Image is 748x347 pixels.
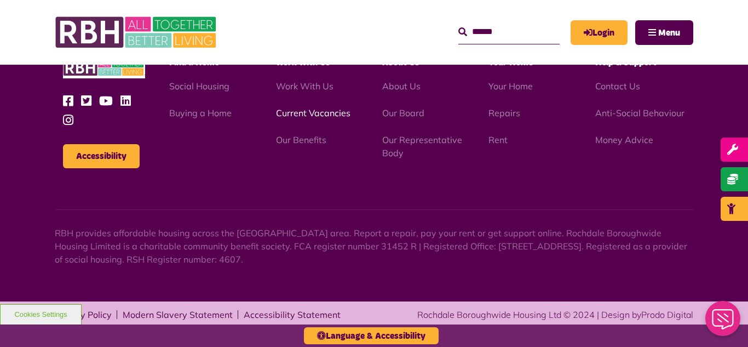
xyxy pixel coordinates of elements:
a: Rent [488,134,508,145]
img: RBH [55,11,219,54]
button: Accessibility [63,144,140,168]
a: Your Home [488,81,533,92]
a: Modern Slavery Statement - open in a new tab [123,310,233,319]
a: Repairs [488,107,520,118]
img: RBH [63,57,145,78]
a: Our Board [382,107,424,118]
a: Contact Us [595,81,640,92]
iframe: Netcall Web Assistant for live chat [699,298,748,347]
a: Our Representative Body [382,134,462,158]
input: Search [458,20,560,44]
button: Language & Accessibility [304,327,439,344]
a: Social Housing - open in a new tab [169,81,229,92]
a: MyRBH [571,20,628,45]
a: About Us [382,81,421,92]
a: Anti-Social Behaviour [595,107,684,118]
a: Our Benefits [276,134,326,145]
p: RBH provides affordable housing across the [GEOGRAPHIC_DATA] area. Report a repair, pay your rent... [55,226,693,266]
a: Buying a Home [169,107,232,118]
a: Money Advice [595,134,653,145]
a: Accessibility Statement [244,310,341,319]
a: Privacy Policy [55,310,112,319]
a: Work With Us [276,81,333,92]
a: Current Vacancies [276,107,350,118]
span: Menu [658,29,680,37]
div: Rochdale Boroughwide Housing Ltd © 2024 | Design by [417,308,693,321]
button: Navigation [635,20,693,45]
a: Prodo Digital - open in a new tab [641,309,693,320]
